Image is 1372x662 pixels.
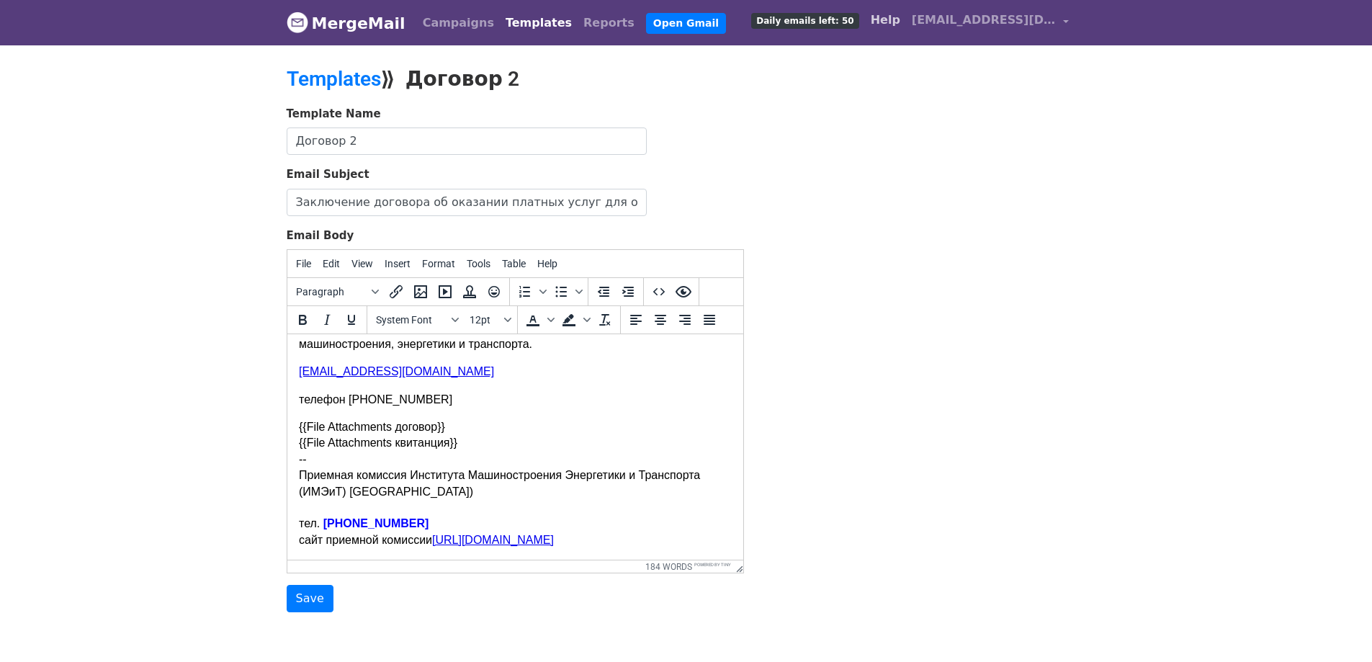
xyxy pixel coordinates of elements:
[865,6,906,35] a: Help
[12,86,158,99] font: {{File Attachments договор}}
[500,9,578,37] a: Templates
[433,279,457,304] button: Insert/edit media
[296,286,367,298] span: Paragraph
[12,119,19,131] span: --
[351,258,373,269] span: View
[290,308,315,332] button: Bold
[145,200,266,212] a: [URL][DOMAIN_NAME]
[290,279,384,304] button: Blocks
[296,258,311,269] span: File
[616,279,640,304] button: Increase indent
[557,308,593,332] div: Background color
[287,12,308,33] img: MergeMail logo
[36,183,142,195] strong: [PHONE_NUMBER]
[323,258,340,269] span: Edit
[591,279,616,304] button: Decrease indent
[647,279,671,304] button: Source code
[12,133,444,214] div: Приемная комиссия Института Машиностроения Энергетики и Транспорта (ИМЭиТ) [GEOGRAPHIC_DATA])
[751,13,858,29] span: Daily emails left: 50
[1300,593,1372,662] iframe: Chat Widget
[287,585,333,612] input: Save
[287,67,381,91] a: Templates
[731,560,743,573] div: Resize
[697,308,722,332] button: Justify
[521,308,557,332] div: Text color
[912,12,1056,29] span: [EMAIL_ADDRESS][DOMAIN_NAME]
[593,308,617,332] button: Clear formatting
[384,279,408,304] button: Insert/edit link
[467,258,490,269] span: Tools
[385,258,411,269] span: Insert
[745,6,864,35] a: Daily emails left: 50
[673,308,697,332] button: Align right
[694,562,731,567] a: Powered by Tiny
[906,6,1075,40] a: [EMAIL_ADDRESS][DOMAIN_NAME]
[513,279,549,304] div: Numbered list
[648,308,673,332] button: Align center
[370,308,464,332] button: Fonts
[417,9,500,37] a: Campaigns
[287,106,381,122] label: Template Name
[1300,593,1372,662] div: Виджет чата
[287,228,354,244] label: Email Body
[671,279,696,304] button: Preview
[12,182,444,197] div: тел.
[464,308,514,332] button: Font sizes
[12,198,444,214] div: сайт приемной комиссии
[339,308,364,332] button: Underline
[287,334,743,560] iframe: Rich Text Area. Press ALT-0 for help.
[422,258,455,269] span: Format
[646,13,726,34] a: Open Gmail
[645,562,692,572] button: 184 words
[12,31,207,43] a: [EMAIL_ADDRESS][DOMAIN_NAME]
[502,258,526,269] span: Table
[578,9,640,37] a: Reports
[287,67,812,91] h2: ⟫ Договор 2
[315,308,339,332] button: Italic
[287,166,369,183] label: Email Subject
[12,102,170,115] font: {{File Attachments квитанция}}
[287,8,405,38] a: MergeMail
[12,58,444,73] p: телефон [PHONE_NUMBER]
[470,314,501,326] span: 12pt
[624,308,648,332] button: Align left
[537,258,557,269] span: Help
[482,279,506,304] button: Emoticons
[408,279,433,304] button: Insert/edit image
[457,279,482,304] button: Insert template
[376,314,447,326] span: System Font
[549,279,585,304] div: Bullet list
